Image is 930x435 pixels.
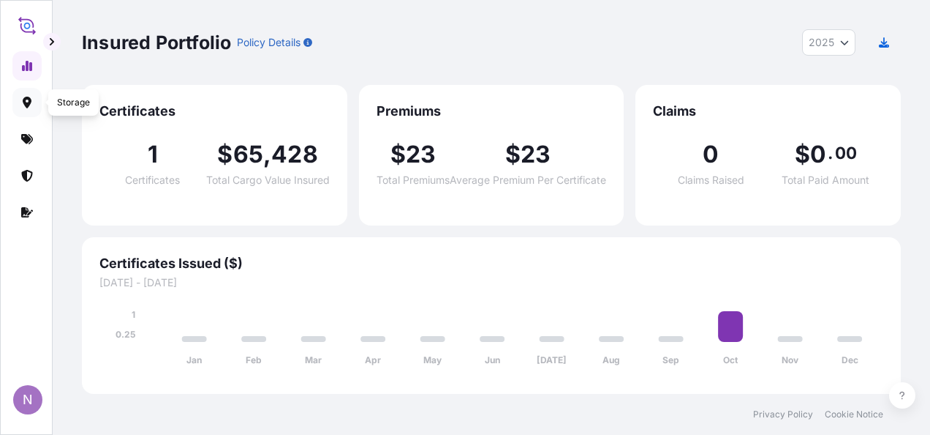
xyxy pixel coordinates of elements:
[365,354,381,365] tspan: Apr
[233,143,263,166] span: 65
[653,103,883,120] span: Claims
[723,354,738,365] tspan: Oct
[132,309,135,320] tspan: 1
[703,143,719,166] span: 0
[377,103,607,120] span: Premiums
[390,143,406,166] span: $
[842,354,858,365] tspan: Dec
[99,103,330,120] span: Certificates
[82,31,231,54] p: Insured Portfolio
[537,354,567,365] tspan: [DATE]
[217,143,232,166] span: $
[828,147,833,159] span: .
[423,354,442,365] tspan: May
[505,143,521,166] span: $
[23,393,33,407] span: N
[48,89,99,116] div: Storage
[753,409,813,420] a: Privacy Policy
[406,143,436,166] span: 23
[271,143,318,166] span: 428
[809,35,834,50] span: 2025
[521,143,551,166] span: 23
[206,175,330,185] span: Total Cargo Value Insured
[825,409,883,420] a: Cookie Notice
[246,354,262,365] tspan: Feb
[125,175,180,185] span: Certificates
[237,35,300,50] p: Policy Details
[782,354,799,365] tspan: Nov
[802,29,855,56] button: Year Selector
[782,175,869,185] span: Total Paid Amount
[795,143,810,166] span: $
[662,354,679,365] tspan: Sep
[99,275,883,290] span: [DATE] - [DATE]
[835,147,857,159] span: 00
[377,175,450,185] span: Total Premiums
[148,143,158,166] span: 1
[263,143,271,166] span: ,
[305,354,322,365] tspan: Mar
[450,175,606,185] span: Average Premium Per Certificate
[485,354,500,365] tspan: Jun
[678,175,744,185] span: Claims Raised
[116,329,135,340] tspan: 0.25
[602,354,620,365] tspan: Aug
[810,143,826,166] span: 0
[99,255,883,272] span: Certificates Issued ($)
[186,354,202,365] tspan: Jan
